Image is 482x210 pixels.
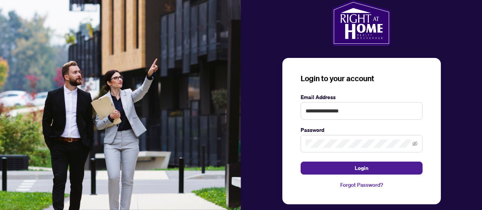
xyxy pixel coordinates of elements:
[301,73,423,84] h3: Login to your account
[301,181,423,189] a: Forgot Password?
[355,162,368,174] span: Login
[301,162,423,175] button: Login
[301,126,423,134] label: Password
[412,141,418,146] span: eye-invisible
[301,93,423,101] label: Email Address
